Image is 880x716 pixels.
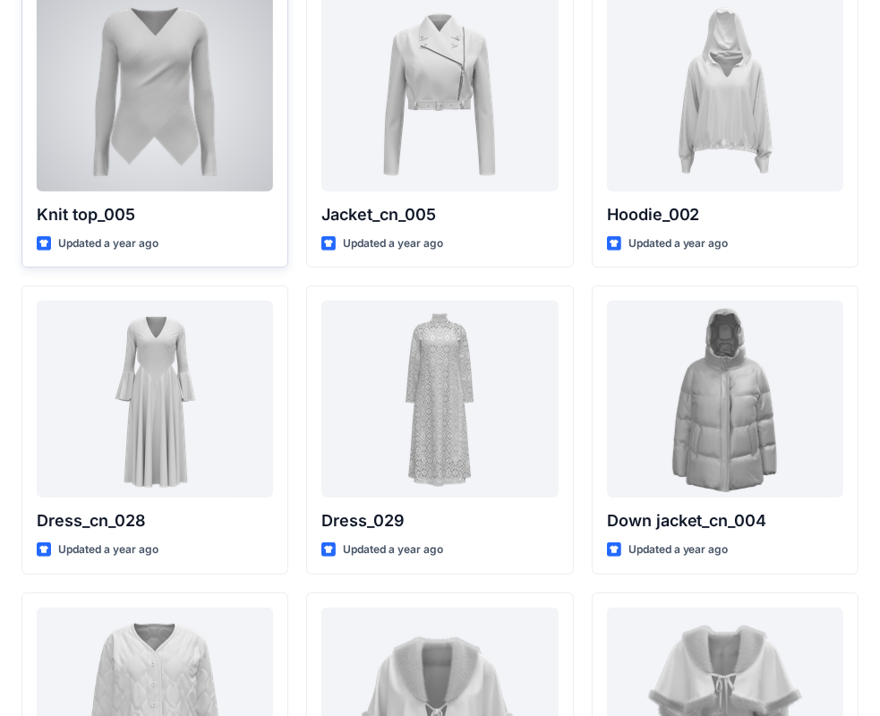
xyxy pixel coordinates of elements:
[37,508,273,533] p: Dress_cn_028
[607,508,843,533] p: Down jacket_cn_004
[628,541,729,559] p: Updated a year ago
[321,508,558,533] p: Dress_029
[321,202,558,227] p: Jacket_cn_005
[607,301,843,498] a: Down jacket_cn_004
[321,301,558,498] a: Dress_029
[628,234,729,253] p: Updated a year ago
[343,541,443,559] p: Updated a year ago
[58,234,158,253] p: Updated a year ago
[58,541,158,559] p: Updated a year ago
[607,202,843,227] p: Hoodie_002
[343,234,443,253] p: Updated a year ago
[37,202,273,227] p: Knit top_005
[37,301,273,498] a: Dress_cn_028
